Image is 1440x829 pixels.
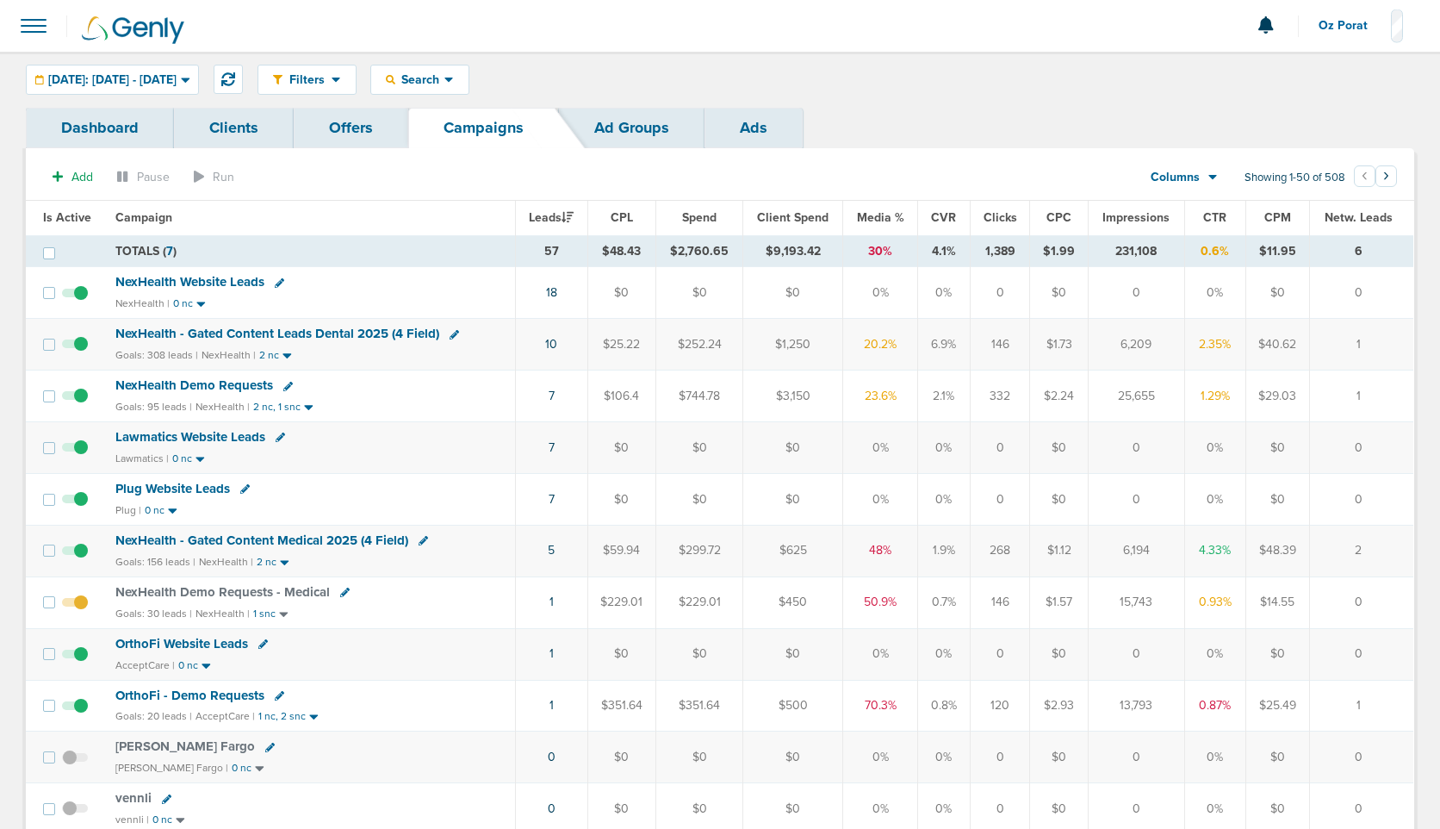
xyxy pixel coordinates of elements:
[549,440,555,455] a: 7
[115,326,439,341] span: NexHealth - Gated Content Leads Dental 2025 (4 Field)
[587,235,656,267] td: $48.43
[1046,210,1071,225] span: CPC
[843,473,917,525] td: 0%
[1310,732,1413,783] td: 0
[253,608,276,620] small: 1 snc
[115,608,192,620] small: Goals: 30 leads |
[857,210,904,225] span: Media %
[656,628,742,680] td: $0
[115,274,264,290] span: NexHealth Website Leads
[1264,210,1291,225] span: CPM
[843,577,917,628] td: 50.9%
[587,422,656,474] td: $0
[611,210,633,225] span: CPL
[917,628,971,680] td: 0%
[843,680,917,732] td: 70.3%
[1310,235,1413,267] td: 6
[1089,371,1184,422] td: 25,655
[587,319,656,371] td: $25.22
[742,319,843,371] td: $1,250
[1089,267,1184,319] td: 0
[971,422,1030,474] td: 0
[1184,577,1245,628] td: 0.93%
[917,371,971,422] td: 2.1%
[1245,525,1309,577] td: $48.39
[196,608,250,620] small: NexHealth |
[172,452,192,465] small: 0 nc
[704,108,803,148] a: Ads
[1030,680,1089,732] td: $2.93
[1089,235,1184,267] td: 231,108
[843,371,917,422] td: 23.6%
[917,577,971,628] td: 0.7%
[1089,422,1184,474] td: 0
[843,319,917,371] td: 20.2%
[1184,371,1245,422] td: 1.29%
[516,235,587,267] td: 57
[917,422,971,474] td: 0%
[742,732,843,783] td: $0
[843,732,917,783] td: 0%
[656,525,742,577] td: $299.72
[43,165,102,190] button: Add
[26,108,174,148] a: Dashboard
[1245,577,1309,628] td: $14.55
[1030,473,1089,525] td: $0
[1184,267,1245,319] td: 0%
[548,750,556,764] a: 0
[1245,628,1309,680] td: $0
[1030,235,1089,267] td: $1.99
[971,732,1030,783] td: 0
[917,732,971,783] td: 0%
[656,732,742,783] td: $0
[115,762,228,774] small: [PERSON_NAME] Fargo |
[587,628,656,680] td: $0
[115,790,152,806] span: vennli
[1310,319,1413,371] td: 1
[587,577,656,628] td: $229.01
[1245,473,1309,525] td: $0
[549,698,554,713] a: 1
[115,504,141,516] small: Plug |
[1030,371,1089,422] td: $2.24
[971,473,1030,525] td: 0
[257,556,276,569] small: 2 nc
[587,473,656,525] td: $0
[1089,525,1184,577] td: 6,194
[587,267,656,319] td: $0
[202,349,256,361] small: NexHealth |
[742,680,843,732] td: $500
[1375,165,1397,187] button: Go to next page
[1184,525,1245,577] td: 4.33%
[549,646,554,661] a: 1
[917,235,971,267] td: 4.1%
[232,762,251,775] small: 0 nc
[1030,319,1089,371] td: $1.73
[115,429,265,445] span: Lawmatics Website Leads
[587,732,656,783] td: $0
[408,108,559,148] a: Campaigns
[294,108,408,148] a: Offers
[1244,171,1345,185] span: Showing 1-50 of 508
[843,235,917,267] td: 30%
[199,556,253,568] small: NexHealth |
[546,285,557,300] a: 18
[115,533,408,548] span: NexHealth - Gated Content Medical 2025 (4 Field)
[71,170,93,184] span: Add
[115,297,170,309] small: NexHealth |
[115,556,196,569] small: Goals: 156 leads |
[1030,267,1089,319] td: $0
[1184,473,1245,525] td: 0%
[1151,169,1200,186] span: Columns
[843,422,917,474] td: 0%
[548,801,556,816] a: 0
[1184,732,1245,783] td: 0%
[742,525,843,577] td: $625
[196,401,250,413] small: NexHealth |
[1089,732,1184,783] td: 0
[115,710,192,723] small: Goals: 20 leads |
[971,235,1030,267] td: 1,389
[1325,210,1393,225] span: Netw. Leads
[549,595,554,609] a: 1
[1089,577,1184,628] td: 15,743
